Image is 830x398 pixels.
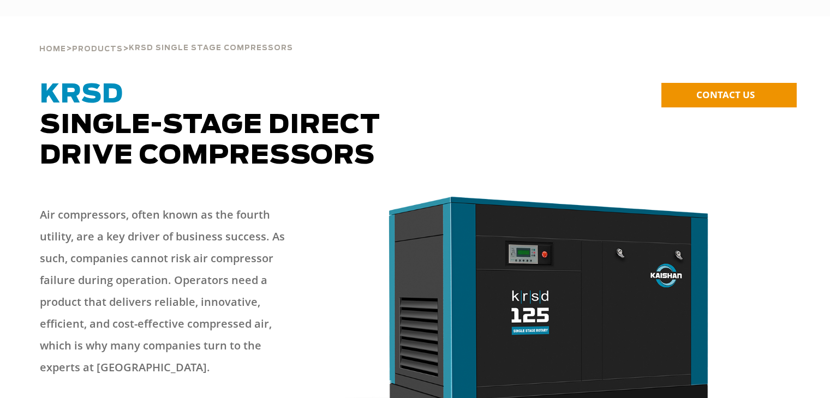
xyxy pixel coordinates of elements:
[40,204,295,378] p: Air compressors, often known as the fourth utility, are a key driver of business success. As such...
[40,82,123,108] span: KRSD
[129,45,293,52] span: krsd single stage compressors
[661,83,797,107] a: CONTACT US
[39,44,66,53] a: Home
[72,46,123,53] span: Products
[40,82,380,169] span: Single-Stage Direct Drive Compressors
[39,16,293,58] div: > >
[72,44,123,53] a: Products
[696,88,755,101] span: CONTACT US
[39,46,66,53] span: Home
